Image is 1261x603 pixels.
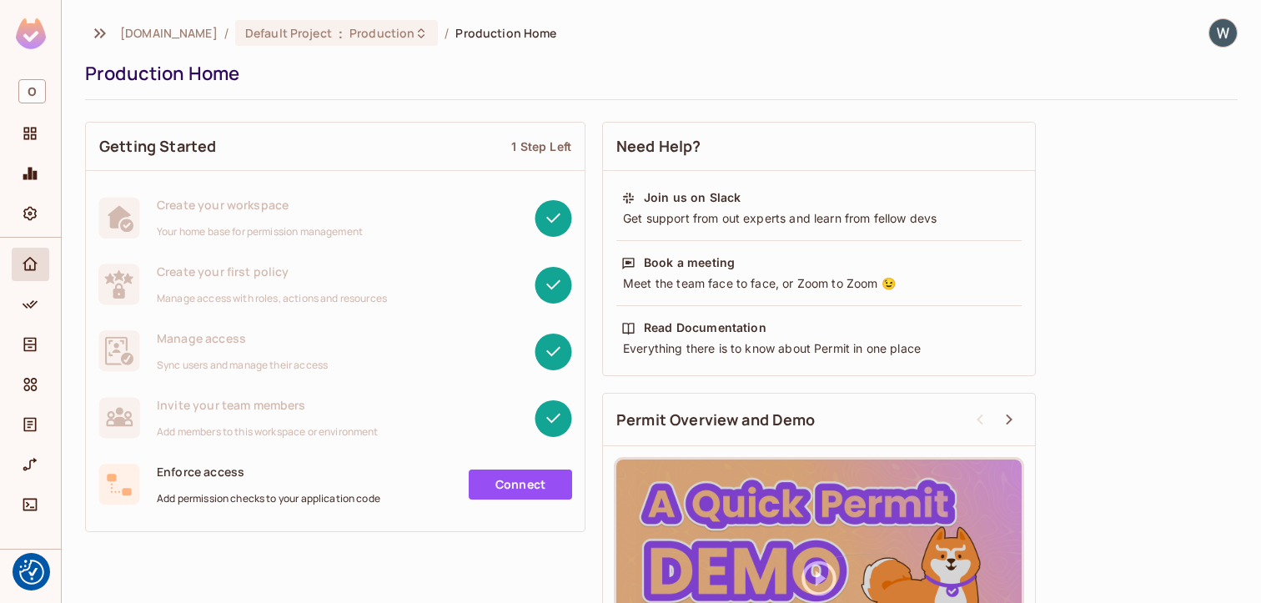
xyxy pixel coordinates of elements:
[12,448,49,481] div: URL Mapping
[621,340,1017,357] div: Everything there is to know about Permit in one place
[12,288,49,321] div: Policy
[644,254,735,271] div: Book a meeting
[445,25,449,41] li: /
[157,492,380,505] span: Add permission checks to your application code
[616,136,701,157] span: Need Help?
[511,138,571,154] div: 1 Step Left
[85,61,1229,86] div: Production Home
[224,25,229,41] li: /
[157,330,328,346] span: Manage access
[12,157,49,190] div: Monitoring
[157,197,363,213] span: Create your workspace
[1209,19,1237,47] img: Web Team
[157,425,379,439] span: Add members to this workspace or environment
[99,136,216,157] span: Getting Started
[12,197,49,230] div: Settings
[644,189,741,206] div: Join us on Slack
[12,117,49,150] div: Projects
[469,470,572,500] a: Connect
[19,560,44,585] img: Revisit consent button
[12,560,49,593] div: Help & Updates
[157,464,380,480] span: Enforce access
[12,368,49,401] div: Elements
[19,560,44,585] button: Consent Preferences
[12,488,49,521] div: Connect
[349,25,414,41] span: Production
[12,73,49,110] div: Workspace: oxylabs.io
[338,27,344,40] span: :
[120,25,218,41] span: the active workspace
[12,328,49,361] div: Directory
[157,264,387,279] span: Create your first policy
[644,319,766,336] div: Read Documentation
[616,410,816,430] span: Permit Overview and Demo
[18,79,46,103] span: O
[245,25,332,41] span: Default Project
[157,397,379,413] span: Invite your team members
[621,275,1017,292] div: Meet the team face to face, or Zoom to Zoom 😉
[157,292,387,305] span: Manage access with roles, actions and resources
[157,225,363,239] span: Your home base for permission management
[157,359,328,372] span: Sync users and manage their access
[12,248,49,281] div: Home
[16,18,46,49] img: SReyMgAAAABJRU5ErkJggg==
[621,210,1017,227] div: Get support from out experts and learn from fellow devs
[12,408,49,441] div: Audit Log
[455,25,556,41] span: Production Home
